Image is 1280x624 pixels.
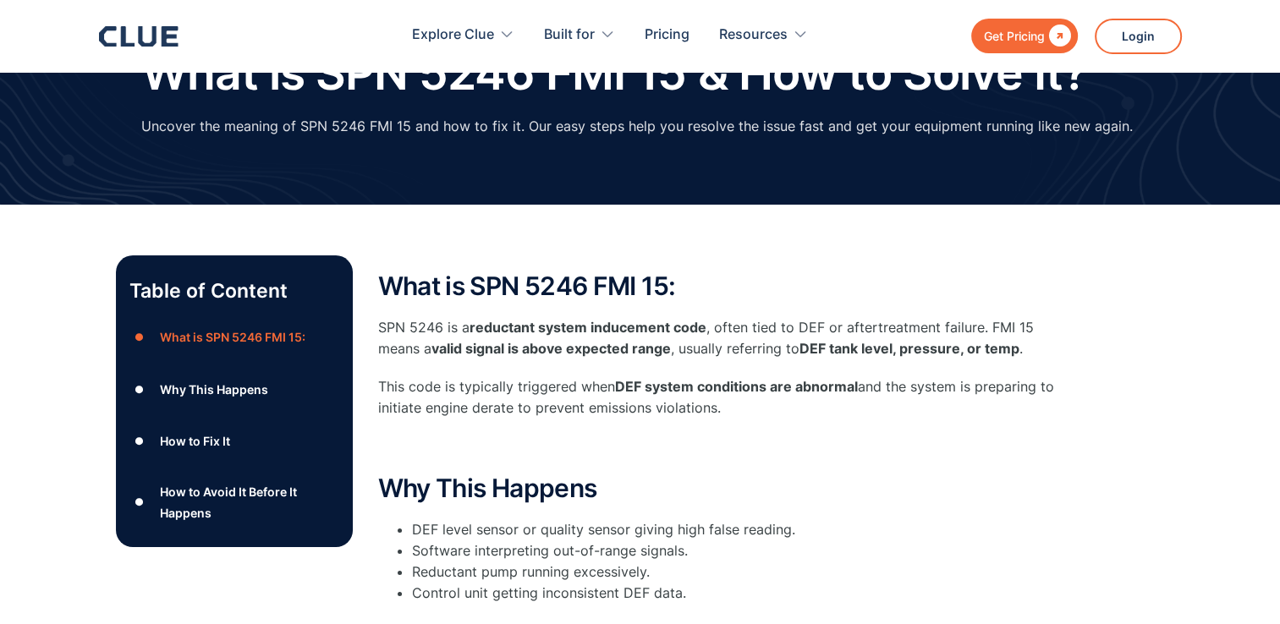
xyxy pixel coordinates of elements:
p: Uncover the meaning of SPN 5246 FMI 15 and how to fix it. Our easy steps help you resolve the iss... [141,116,1133,137]
a: ●What is SPN 5246 FMI 15: [129,325,339,350]
div: Explore Clue [412,8,494,62]
div: Resources [719,8,788,62]
div: Explore Clue [412,8,514,62]
div: ● [129,490,150,515]
li: Control unit getting inconsistent DEF data. [412,583,1055,604]
strong: valid signal is above expected range [431,340,671,357]
li: Reductant pump running excessively. [412,561,1055,583]
strong: reductant system inducement code [470,319,706,336]
div: Built for [544,8,615,62]
a: Login [1095,19,1182,54]
div: Resources [719,8,808,62]
div: ● [129,429,150,454]
a: ●How to Avoid It Before It Happens [129,481,339,523]
div:  [1045,25,1071,47]
div: How to Avoid It Before It Happens [159,481,338,523]
p: This code is typically triggered when and the system is preparing to initiate engine derate to pr... [378,376,1055,419]
div: ● [129,325,150,350]
a: ●Why This Happens [129,376,339,402]
li: DEF level sensor or quality sensor giving high false reading. [412,519,1055,540]
a: Get Pricing [971,19,1078,53]
li: Software interpreting out-of-range signals. [412,540,1055,561]
h2: Why This Happens [378,474,1055,502]
strong: DEF system conditions are abnormal [615,378,858,395]
div: Get Pricing [984,25,1045,47]
div: How to Fix It [159,430,229,452]
h1: What is SPN 5246 FMI 15 & How to Solve It? [141,47,1088,99]
p: Table of Content [129,277,339,304]
div: Why This Happens [159,379,267,400]
div: What is SPN 5246 FMI 15: [159,326,305,348]
div: Built for [544,8,595,62]
h2: What is SPN 5246 FMI 15: [378,272,1055,300]
div: ● [129,376,150,402]
a: Pricing [645,8,689,62]
p: SPN 5246 is a , often tied to DEF or aftertreatment failure. FMI 15 means a , usually referring to . [378,317,1055,359]
strong: DEF tank level, pressure, or temp [799,340,1019,357]
a: ●How to Fix It [129,429,339,454]
p: ‍ [378,436,1055,457]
